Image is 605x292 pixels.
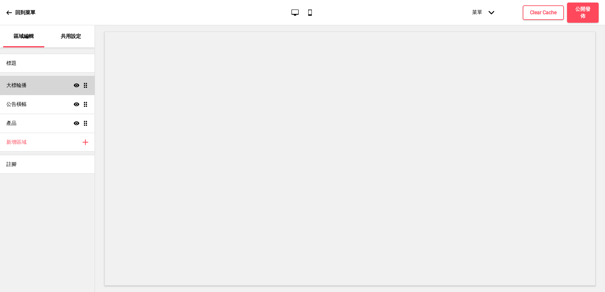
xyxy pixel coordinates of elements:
h4: 大標輪播 [6,82,27,89]
button: Clear Cache [523,5,564,20]
h4: 公開發佈 [573,6,592,20]
h4: 公告橫幅 [6,101,27,108]
p: 區域編輯 [14,33,34,40]
button: 公開發佈 [567,3,599,23]
p: 共用設定 [61,33,81,40]
h4: 標題 [6,60,16,67]
div: 菜單 [466,3,501,22]
a: 回到菜單 [6,4,35,21]
h4: 產品 [6,120,16,127]
h4: 新增區域 [6,139,27,146]
h4: Clear Cache [530,9,557,16]
h4: 註腳 [6,161,16,168]
p: 回到菜單 [15,9,35,16]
